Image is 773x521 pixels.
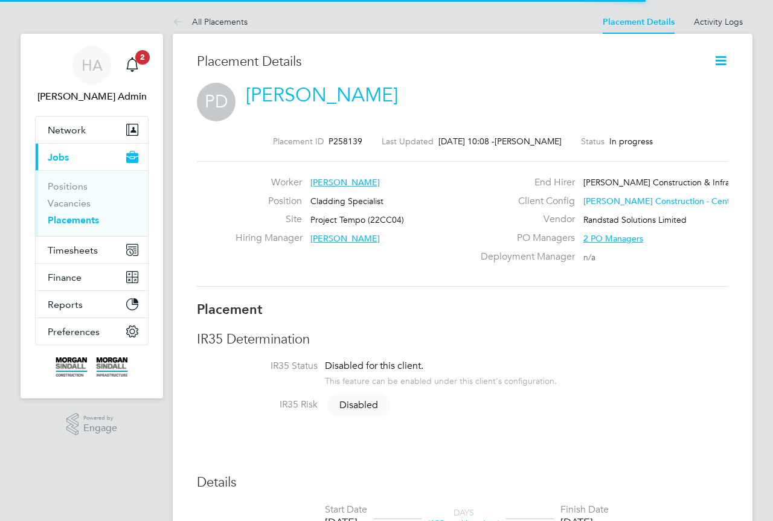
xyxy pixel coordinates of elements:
[48,214,99,226] a: Placements
[197,83,236,121] span: PD
[197,360,318,372] label: IR35 Status
[329,136,362,147] span: P258139
[583,177,745,188] span: [PERSON_NAME] Construction & Infrast…
[382,136,434,147] label: Last Updated
[36,318,148,345] button: Preferences
[236,213,302,226] label: Site
[48,326,100,337] span: Preferences
[35,46,149,104] a: HA[PERSON_NAME] Admin
[246,83,398,107] a: [PERSON_NAME]
[581,136,605,147] label: Status
[197,331,728,348] h3: IR35 Determination
[48,197,91,209] a: Vacancies
[325,503,367,516] div: Start Date
[48,181,88,192] a: Positions
[495,136,562,147] span: [PERSON_NAME]
[310,233,380,244] span: [PERSON_NAME]
[36,170,148,236] div: Jobs
[21,34,163,398] nav: Main navigation
[325,372,557,386] div: This feature can be enabled under this client's configuration.
[609,136,653,147] span: In progress
[36,291,148,318] button: Reports
[197,53,695,71] h3: Placement Details
[325,360,423,372] span: Disabled for this client.
[35,357,149,377] a: Go to home page
[310,177,380,188] span: [PERSON_NAME]
[236,195,302,208] label: Position
[694,16,743,27] a: Activity Logs
[83,413,117,423] span: Powered by
[173,16,248,27] a: All Placements
[583,252,595,263] span: n/a
[583,233,643,244] span: 2 PO Managers
[82,57,103,73] span: HA
[48,272,82,283] span: Finance
[473,195,575,208] label: Client Config
[36,264,148,290] button: Finance
[310,214,404,225] span: Project Tempo (22CC04)
[583,214,687,225] span: Randstad Solutions Limited
[120,46,144,85] a: 2
[36,144,148,170] button: Jobs
[36,117,148,143] button: Network
[197,474,728,491] h3: Details
[48,245,98,256] span: Timesheets
[273,136,324,147] label: Placement ID
[48,299,83,310] span: Reports
[83,423,117,433] span: Engage
[197,301,263,318] b: Placement
[583,196,739,206] span: [PERSON_NAME] Construction - Central
[236,176,302,189] label: Worker
[35,89,149,104] span: Hays Admin
[310,196,383,206] span: Cladding Specialist
[473,176,575,189] label: End Hirer
[56,357,128,377] img: morgansindall-logo-retina.png
[197,398,318,411] label: IR35 Risk
[236,232,302,245] label: Hiring Manager
[473,213,575,226] label: Vendor
[135,50,150,65] span: 2
[66,413,118,436] a: Powered byEngage
[603,17,675,27] a: Placement Details
[327,393,390,417] span: Disabled
[473,251,575,263] label: Deployment Manager
[438,136,495,147] span: [DATE] 10:08 -
[36,237,148,263] button: Timesheets
[473,232,575,245] label: PO Managers
[48,152,69,163] span: Jobs
[48,124,86,136] span: Network
[560,503,609,516] div: Finish Date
